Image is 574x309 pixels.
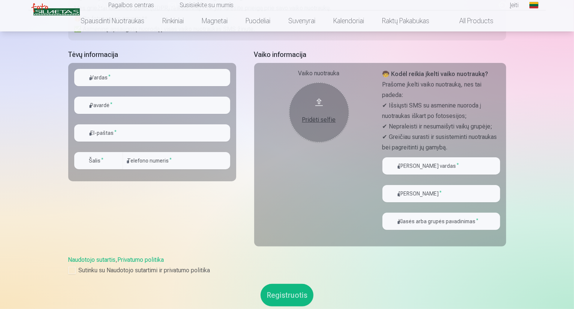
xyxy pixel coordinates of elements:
button: Šalis* [74,152,123,169]
label: Šalis [86,157,107,164]
h5: Tėvų informacija [68,49,236,60]
a: Raktų pakabukas [373,10,438,31]
a: Puodeliai [237,10,279,31]
strong: 🧒 Kodėl reikia įkelti vaiko nuotrauką? [382,70,489,78]
a: All products [438,10,502,31]
div: Pridėti selfie [297,115,342,124]
h5: Vaiko informacija [254,49,506,60]
div: , [68,255,506,275]
a: Suvenyrai [279,10,324,31]
p: ✔ Išsiųsti SMS su asmenine nuoroda į nuotraukas iškart po fotosesijos; [382,100,500,121]
div: Vaiko nuotrauka [260,69,378,78]
a: Naudotojo sutartis [68,256,116,263]
label: Sutinku su Naudotojo sutartimi ir privatumo politika [68,266,506,275]
p: Prašome įkelti vaiko nuotrauką, nes tai padeda: [382,79,500,100]
p: ✔ Greičiau surasti ir susisteminti nuotraukas bei pagreitinti jų gamybą. [382,132,500,153]
button: Pridėti selfie [289,82,349,142]
p: ✔ Nepraleisti ir nesumaišyti vaikų grupėje; [382,121,500,132]
a: Privatumo politika [118,256,164,263]
a: Kalendoriai [324,10,373,31]
a: Magnetai [193,10,237,31]
a: Rinkiniai [153,10,193,31]
button: Registruotis [261,284,313,306]
a: Spausdinti nuotraukas [72,10,153,31]
img: /v3 [31,3,80,16]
